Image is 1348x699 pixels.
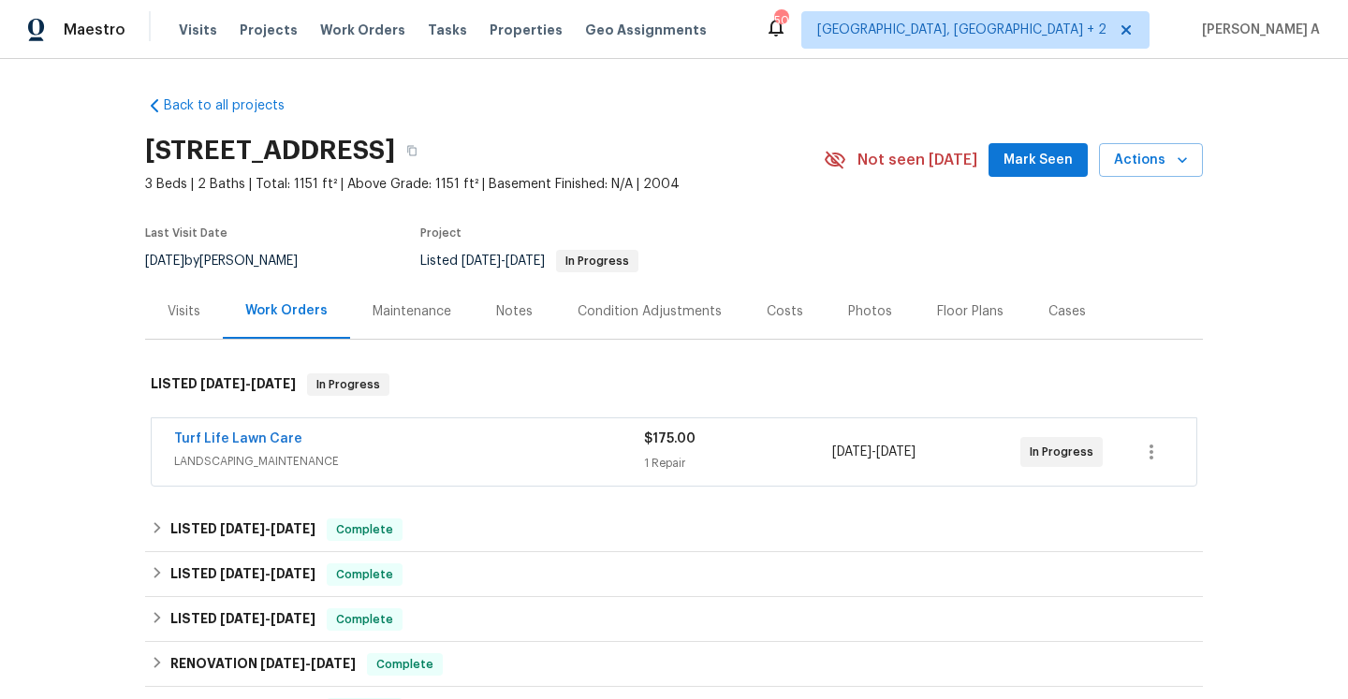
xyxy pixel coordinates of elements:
[170,608,315,631] h6: LISTED
[420,255,638,268] span: Listed
[395,134,429,167] button: Copy Address
[644,432,696,445] span: $175.00
[428,23,467,36] span: Tasks
[832,443,916,461] span: -
[329,565,401,584] span: Complete
[145,141,395,160] h2: [STREET_ADDRESS]
[876,445,916,459] span: [DATE]
[320,21,405,39] span: Work Orders
[145,507,1203,552] div: LISTED [DATE]-[DATE]Complete
[170,518,315,541] h6: LISTED
[251,377,296,390] span: [DATE]
[937,302,1004,321] div: Floor Plans
[179,21,217,39] span: Visits
[1030,443,1101,461] span: In Progress
[373,302,451,321] div: Maintenance
[462,255,501,268] span: [DATE]
[170,653,356,676] h6: RENOVATION
[271,612,315,625] span: [DATE]
[329,610,401,629] span: Complete
[151,373,296,396] h6: LISTED
[260,657,356,670] span: -
[309,375,388,394] span: In Progress
[774,11,787,30] div: 50
[989,143,1088,178] button: Mark Seen
[496,302,533,321] div: Notes
[848,302,892,321] div: Photos
[271,522,315,535] span: [DATE]
[145,597,1203,642] div: LISTED [DATE]-[DATE]Complete
[369,655,441,674] span: Complete
[1114,149,1188,172] span: Actions
[64,21,125,39] span: Maestro
[832,445,872,459] span: [DATE]
[1004,149,1073,172] span: Mark Seen
[145,642,1203,687] div: RENOVATION [DATE]-[DATE]Complete
[260,657,305,670] span: [DATE]
[1048,302,1086,321] div: Cases
[220,522,315,535] span: -
[240,21,298,39] span: Projects
[578,302,722,321] div: Condition Adjustments
[857,151,977,169] span: Not seen [DATE]
[767,302,803,321] div: Costs
[145,175,824,194] span: 3 Beds | 2 Baths | Total: 1151 ft² | Above Grade: 1151 ft² | Basement Finished: N/A | 2004
[174,452,644,471] span: LANDSCAPING_MAINTENANCE
[145,227,227,239] span: Last Visit Date
[245,301,328,320] div: Work Orders
[1099,143,1203,178] button: Actions
[462,255,545,268] span: -
[200,377,296,390] span: -
[220,567,315,580] span: -
[145,250,320,272] div: by [PERSON_NAME]
[220,612,315,625] span: -
[145,355,1203,415] div: LISTED [DATE]-[DATE]In Progress
[505,255,545,268] span: [DATE]
[271,567,315,580] span: [DATE]
[145,255,184,268] span: [DATE]
[329,520,401,539] span: Complete
[817,21,1106,39] span: [GEOGRAPHIC_DATA], [GEOGRAPHIC_DATA] + 2
[168,302,200,321] div: Visits
[420,227,462,239] span: Project
[585,21,707,39] span: Geo Assignments
[490,21,563,39] span: Properties
[558,255,637,267] span: In Progress
[145,552,1203,597] div: LISTED [DATE]-[DATE]Complete
[220,567,265,580] span: [DATE]
[311,657,356,670] span: [DATE]
[200,377,245,390] span: [DATE]
[220,612,265,625] span: [DATE]
[170,563,315,586] h6: LISTED
[145,96,325,115] a: Back to all projects
[1194,21,1320,39] span: [PERSON_NAME] A
[174,432,302,445] a: Turf Life Lawn Care
[220,522,265,535] span: [DATE]
[644,454,832,473] div: 1 Repair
